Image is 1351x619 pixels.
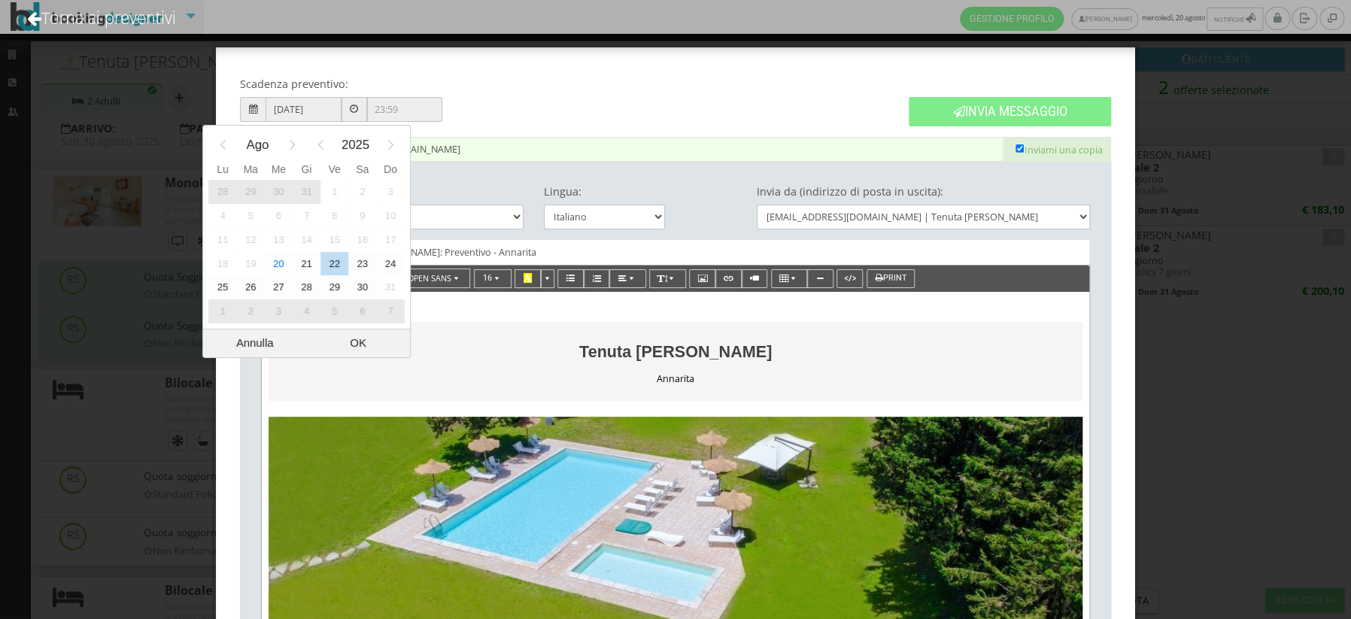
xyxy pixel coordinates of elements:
div: 19 [236,252,264,276]
div: 1 [320,180,348,204]
div: Sabato, Settembre 6 [348,299,376,323]
div: Sabato, Agosto 9 [348,204,376,228]
div: Lunedì, Agosto 25 [208,275,236,299]
div: Lunedì, Agosto 4 [208,204,236,228]
div: Giovedì, Settembre 4 [293,299,320,323]
div: Giovedì, Agosto 21 [293,252,320,276]
div: 30 [264,180,292,204]
div: 9 [348,204,376,228]
div: 12 [236,228,264,252]
div: 7 [293,204,320,228]
div: 3 [264,299,292,323]
div: 20 [264,252,292,276]
div: Oggi, Mercoledì, Agosto 20 [264,252,292,276]
div: 7 [376,299,404,323]
div: Giovedì, Agosto 7 [293,204,320,228]
div: Lunedì, Luglio 28 [208,180,236,204]
div: Domenica [376,159,404,180]
div: 8 [320,204,348,228]
div: 21 [293,252,320,276]
div: Martedì [236,159,264,180]
div: Venerdì [320,159,348,180]
div: Domenica, Agosto 10 [376,204,404,228]
div: Domenica, Agosto 24 [376,252,404,276]
div: 24 [376,252,404,276]
div: Lunedì, Agosto 18 [208,252,236,276]
div: Mercoledì, Agosto 27 [264,275,292,299]
div: 16 [348,228,376,252]
div: Domenica, Agosto 17 [376,228,404,252]
div: 6 [264,204,292,228]
div: 27 [264,275,292,299]
div: 4 [208,204,236,228]
div: 5 [320,299,348,323]
div: Sabato, Agosto 30 [348,275,376,299]
div: Previous Year [304,129,338,162]
div: 10 [376,204,404,228]
div: Previous Month [205,129,239,162]
div: Martedì, Agosto 5 [236,204,264,228]
div: Venerdì, Agosto 29 [320,275,348,299]
div: 29 [320,275,348,299]
div: 22 [320,252,348,276]
div: Venerdì, Agosto 15 [320,228,348,252]
div: Mercoledì, Settembre 3 [264,299,292,323]
div: 31 [293,180,320,204]
div: Annulla [203,329,306,357]
div: Martedì, Agosto 26 [236,275,264,299]
div: Sabato [348,159,376,180]
div: 3 [376,180,404,204]
div: Giovedì [293,159,320,180]
div: Domenica, Agosto 31 [376,275,404,299]
div: Mercoledì, Agosto 6 [264,204,292,228]
div: 18 [208,252,236,276]
div: Domenica, Agosto 3 [376,180,404,204]
div: Mercoledì, Agosto 13 [264,228,292,252]
div: 14 [293,228,320,252]
div: Martedì, Settembre 2 [236,299,264,323]
div: 6 [348,299,376,323]
div: Lunedì [208,159,236,180]
div: 29 [236,180,264,204]
div: Next Month [275,129,309,162]
div: Venerdì, Agosto 22 [320,252,348,276]
div: 15 [320,228,348,252]
div: 31 [376,275,404,299]
div: Sabato, Agosto 16 [348,228,376,252]
div: Giovedì, Agosto 28 [293,275,320,299]
div: 1 [208,299,236,323]
div: Domenica, Settembre 7 [376,299,404,323]
div: Giovedì, Agosto 14 [293,228,320,252]
div: 30 [348,275,376,299]
div: 13 [264,228,292,252]
div: OK [306,329,409,357]
div: Sabato, Agosto 23 [348,252,376,276]
div: Lunedì, Agosto 11 [208,228,236,252]
div: Venerdì, Settembre 5 [320,299,348,323]
div: 2 [348,180,376,204]
div: 5 [236,204,264,228]
div: Martedì, Agosto 19 [236,252,264,276]
div: Sabato, Agosto 2 [348,180,376,204]
div: Mercoledì [264,159,292,180]
div: 17 [376,228,404,252]
div: Martedì, Agosto 12 [236,228,264,252]
div: 25 [208,275,236,299]
div: Mercoledì, Luglio 30 [264,180,292,204]
div: 28 [293,275,320,299]
div: Agosto [236,131,278,159]
div: 28 [208,180,236,204]
div: 4 [293,299,320,323]
div: 23 [348,252,376,276]
div: Venerdì, Agosto 1 [320,180,348,204]
div: Venerdì, Agosto 8 [320,204,348,228]
div: 2 [236,299,264,323]
div: Martedì, Luglio 29 [236,180,264,204]
div: 11 [208,228,236,252]
div: Giovedì, Luglio 31 [293,180,320,204]
div: 2025 [334,131,376,159]
div: 26 [236,275,264,299]
div: Next Year [373,129,407,162]
div: Lunedì, Settembre 1 [208,299,236,323]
